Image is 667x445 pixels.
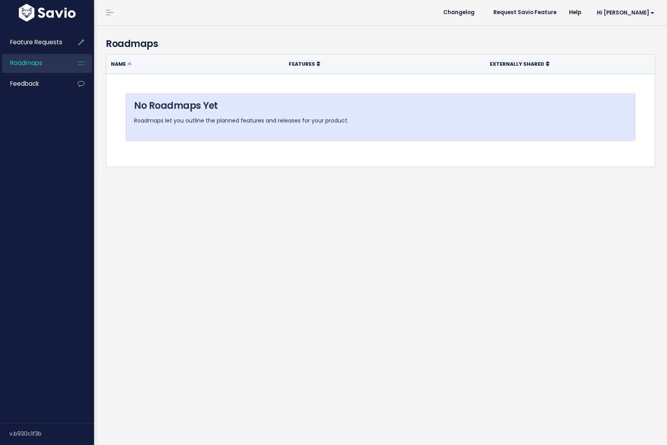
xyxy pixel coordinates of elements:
h4: Roadmaps [106,37,655,51]
a: Externally Shared [490,60,549,68]
a: Features [289,60,320,68]
span: Changelog [443,10,475,15]
div: v.b930c1f3b [9,423,94,444]
a: Feedback [2,75,65,93]
span: Roadmaps [10,59,42,67]
a: Request Savio Feature [487,7,563,18]
span: Feedback [10,79,39,88]
a: Feature Requests [2,33,65,51]
span: Features [289,61,315,67]
a: Roadmaps [2,54,65,72]
img: logo-white.9d6f32f41409.svg [17,4,78,22]
span: Name [111,61,126,67]
div: Roadmaps let you outline the planned features and releases for your product. [126,94,635,141]
span: Hi [PERSON_NAME] [597,10,654,16]
h4: No Roadmaps Yet [134,99,627,113]
a: Help [563,7,587,18]
span: Externally Shared [490,61,544,67]
a: Hi [PERSON_NAME] [587,7,661,19]
span: Feature Requests [10,38,62,46]
a: Name [111,60,132,68]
